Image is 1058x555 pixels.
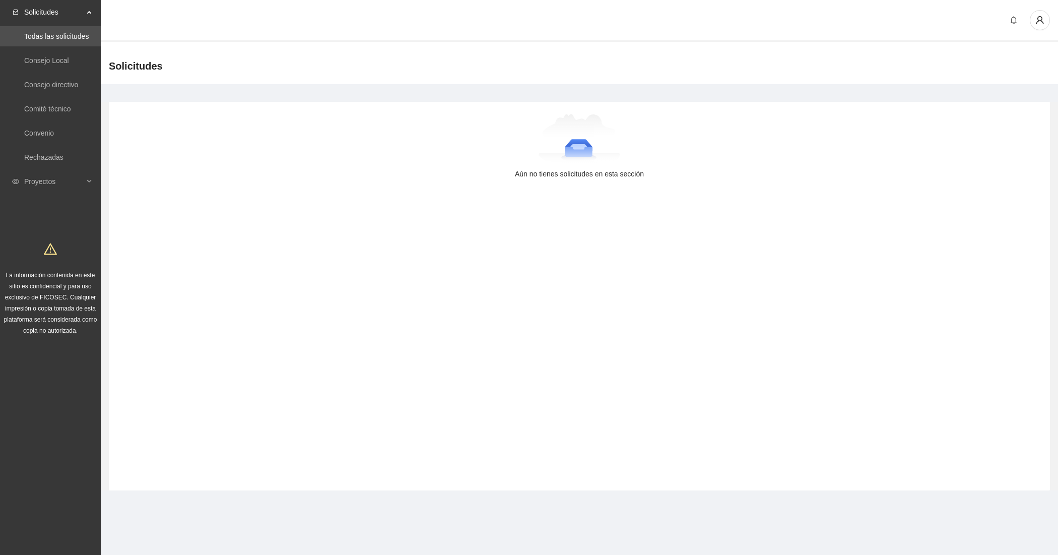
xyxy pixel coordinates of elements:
[1006,12,1022,28] button: bell
[4,272,97,334] span: La información contenida en este sitio es confidencial y para uso exclusivo de FICOSEC. Cualquier...
[109,58,163,74] span: Solicitudes
[24,153,63,161] a: Rechazadas
[125,168,1034,179] div: Aún no tienes solicitudes en esta sección
[44,242,57,256] span: warning
[539,114,621,164] img: Aún no tienes solicitudes en esta sección
[24,2,84,22] span: Solicitudes
[24,129,54,137] a: Convenio
[24,81,78,89] a: Consejo directivo
[12,9,19,16] span: inbox
[12,178,19,185] span: eye
[1030,10,1050,30] button: user
[1006,16,1021,24] span: bell
[24,32,89,40] a: Todas las solicitudes
[24,56,69,65] a: Consejo Local
[24,171,84,192] span: Proyectos
[24,105,71,113] a: Comité técnico
[1030,16,1049,25] span: user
